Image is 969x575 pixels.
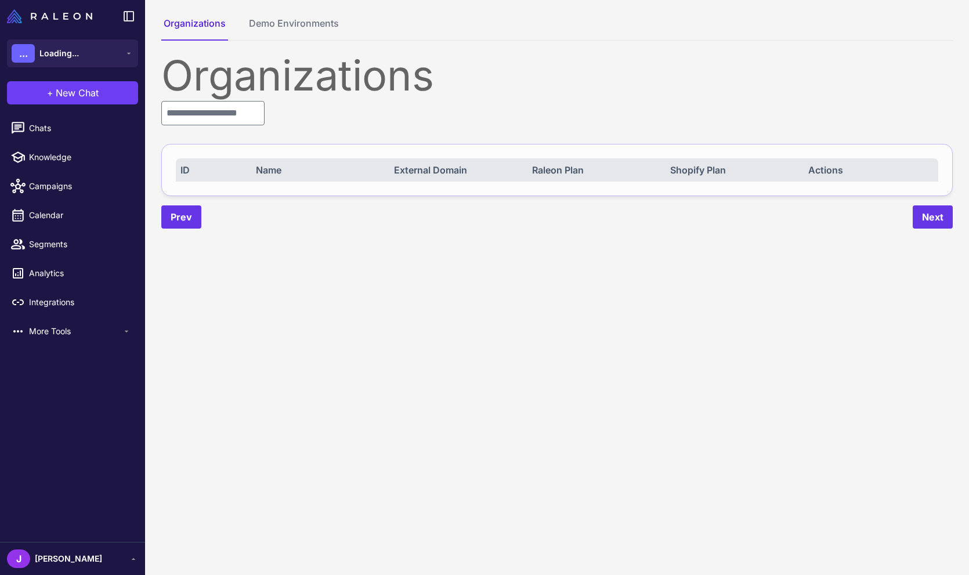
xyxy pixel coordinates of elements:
button: Organizations [161,16,228,41]
span: Integrations [29,296,131,309]
span: New Chat [56,86,99,100]
img: Raleon Logo [7,9,92,23]
button: Demo Environments [247,16,341,41]
div: J [7,549,30,568]
span: Campaigns [29,180,131,193]
a: Integrations [5,290,140,314]
span: More Tools [29,325,122,338]
span: Calendar [29,209,131,222]
div: Shopify Plan [670,163,796,177]
span: Analytics [29,267,131,280]
button: Next [913,205,953,229]
button: ...Loading... [7,39,138,67]
span: Chats [29,122,131,135]
a: Campaigns [5,174,140,198]
button: Prev [161,205,201,229]
div: Raleon Plan [532,163,657,177]
div: Organizations [161,55,953,96]
div: Name [256,163,381,177]
div: ID [180,163,243,177]
div: ... [12,44,35,63]
div: External Domain [394,163,519,177]
button: +New Chat [7,81,138,104]
a: Segments [5,232,140,256]
a: Analytics [5,261,140,285]
a: Knowledge [5,145,140,169]
span: [PERSON_NAME] [35,552,102,565]
div: Actions [808,163,934,177]
a: Chats [5,116,140,140]
span: Knowledge [29,151,131,164]
span: Loading... [39,47,79,60]
span: Segments [29,238,131,251]
span: + [47,86,53,100]
a: Calendar [5,203,140,227]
